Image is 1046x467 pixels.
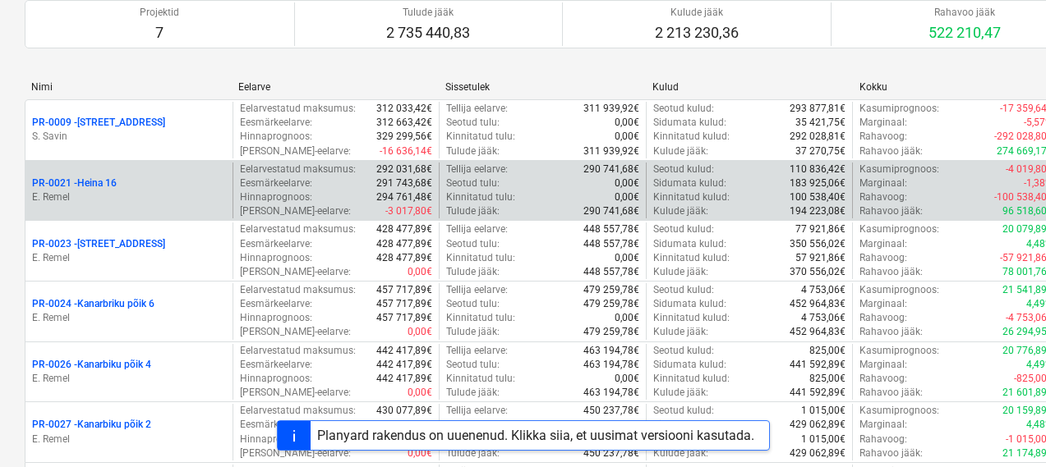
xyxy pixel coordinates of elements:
[376,190,432,204] p: 294 761,48€
[583,344,639,358] p: 463 194,78€
[376,222,432,236] p: 428 477,89€
[583,204,639,218] p: 290 741,68€
[376,283,432,297] p: 457 717,89€
[809,344,846,358] p: 825,00€
[653,176,726,190] p: Sidumata kulud :
[859,130,907,144] p: Rahavoog :
[790,130,846,144] p: 292 028,81€
[653,446,708,460] p: Kulude jääk :
[653,372,730,386] p: Kinnitatud kulud :
[32,116,226,144] div: PR-0009 -[STREET_ADDRESS]S. Savin
[240,265,351,279] p: [PERSON_NAME]-eelarve :
[408,386,432,400] p: 0,00€
[964,388,1046,467] div: Chat Widget
[653,116,726,130] p: Sidumata kulud :
[446,265,500,279] p: Tulude jääk :
[583,237,639,251] p: 448 557,78€
[240,386,351,400] p: [PERSON_NAME]-eelarve :
[790,418,846,432] p: 429 062,89€
[583,283,639,297] p: 479 259,78€
[583,386,639,400] p: 463 194,78€
[32,190,226,204] p: E. Remel
[859,144,923,158] p: Rahavoo jääk :
[790,297,846,311] p: 452 964,83€
[446,222,508,236] p: Tellija eelarve :
[790,204,846,218] p: 194 223,08€
[32,418,151,432] p: PR-0027 - Kanarbiku põik 2
[32,176,226,204] div: PR-0021 -Heina 16E. Remel
[583,144,639,158] p: 311 939,92€
[801,311,846,325] p: 4 753,06€
[583,222,639,236] p: 448 557,78€
[446,311,515,325] p: Kinnitatud tulu :
[653,144,708,158] p: Kulude jääk :
[445,81,639,93] div: Sissetulek
[795,222,846,236] p: 77 921,86€
[446,404,508,418] p: Tellija eelarve :
[408,446,432,460] p: 0,00€
[583,297,639,311] p: 479 259,78€
[240,102,356,116] p: Eelarvestatud maksumus :
[240,237,312,251] p: Eesmärkeelarve :
[615,116,639,130] p: 0,00€
[652,81,846,93] div: Kulud
[140,6,179,20] p: Projektid
[32,237,165,251] p: PR-0023 - [STREET_ADDRESS]
[32,358,226,386] div: PR-0026 -Kanarbiku põik 4E. Remel
[653,358,726,372] p: Sidumata kulud :
[240,404,356,418] p: Eelarvestatud maksumus :
[795,251,846,265] p: 57 921,86€
[859,116,907,130] p: Marginaal :
[446,418,500,432] p: Seotud tulu :
[653,222,714,236] p: Seotud kulud :
[615,311,639,325] p: 0,00€
[31,81,225,93] div: Nimi
[376,116,432,130] p: 312 663,42€
[615,176,639,190] p: 0,00€
[240,372,312,386] p: Hinnaprognoos :
[240,311,312,325] p: Hinnaprognoos :
[615,372,639,386] p: 0,00€
[240,204,351,218] p: [PERSON_NAME]-eelarve :
[376,102,432,116] p: 312 033,42€
[32,311,226,325] p: E. Remel
[140,23,179,43] p: 7
[386,23,470,43] p: 2 735 440,83
[583,325,639,339] p: 479 259,78€
[32,176,117,190] p: PR-0021 - Heina 16
[583,358,639,372] p: 463 194,78€
[317,428,754,443] div: Planyard rakendus on uuenenud. Klikka siia, et uusimat versiooni kasutada.
[32,237,226,265] div: PR-0023 -[STREET_ADDRESS]E. Remel
[859,372,907,386] p: Rahavoog :
[653,283,714,297] p: Seotud kulud :
[408,325,432,339] p: 0,00€
[386,6,470,20] p: Tulude jääk
[240,222,356,236] p: Eelarvestatud maksumus :
[583,102,639,116] p: 311 939,92€
[32,130,226,144] p: S. Savin
[583,418,639,432] p: 450 237,78€
[790,102,846,116] p: 293 877,81€
[376,372,432,386] p: 442 417,89€
[859,163,939,176] p: Kasumiprognoos :
[653,190,730,204] p: Kinnitatud kulud :
[240,176,312,190] p: Eesmärkeelarve :
[376,418,432,432] p: 430 077,89€
[376,404,432,418] p: 430 077,89€
[859,386,923,400] p: Rahavoo jääk :
[446,237,500,251] p: Seotud tulu :
[653,102,714,116] p: Seotud kulud :
[790,163,846,176] p: 110 836,42€
[859,446,923,460] p: Rahavoo jääk :
[790,176,846,190] p: 183 925,06€
[859,283,939,297] p: Kasumiprognoos :
[376,297,432,311] p: 457 717,89€
[653,311,730,325] p: Kinnitatud kulud :
[859,344,939,358] p: Kasumiprognoos :
[653,163,714,176] p: Seotud kulud :
[859,418,907,432] p: Marginaal :
[32,297,226,325] div: PR-0024 -Kanarbriku põik 6E. Remel
[859,102,939,116] p: Kasumiprognoos :
[653,265,708,279] p: Kulude jääk :
[240,446,351,460] p: [PERSON_NAME]-eelarve :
